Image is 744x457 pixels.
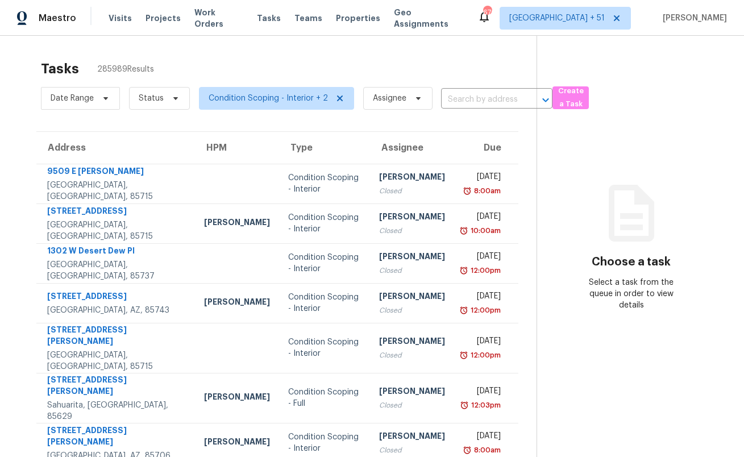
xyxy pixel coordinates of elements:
[204,217,270,231] div: [PERSON_NAME]
[279,132,370,164] th: Type
[472,444,501,456] div: 8:00am
[288,252,361,275] div: Condition Scoping - Interior
[538,92,554,108] button: Open
[47,350,186,372] div: [GEOGRAPHIC_DATA], [GEOGRAPHIC_DATA], 85715
[47,305,186,316] div: [GEOGRAPHIC_DATA], AZ, 85743
[459,265,468,276] img: Overdue Alarm Icon
[370,132,454,164] th: Assignee
[483,7,491,18] div: 670
[97,64,154,75] span: 285989 Results
[194,7,243,30] span: Work Orders
[379,251,445,265] div: [PERSON_NAME]
[47,245,186,259] div: 1302 W Desert Dew Pl
[39,13,76,24] span: Maestro
[472,185,501,197] div: 8:00am
[658,13,727,24] span: [PERSON_NAME]
[204,391,270,405] div: [PERSON_NAME]
[36,132,195,164] th: Address
[459,225,468,236] img: Overdue Alarm Icon
[288,212,361,235] div: Condition Scoping - Interior
[47,324,186,350] div: [STREET_ADDRESS][PERSON_NAME]
[139,93,164,104] span: Status
[459,305,468,316] img: Overdue Alarm Icon
[468,305,501,316] div: 12:00pm
[47,374,186,400] div: [STREET_ADDRESS][PERSON_NAME]
[441,91,521,109] input: Search by address
[195,132,279,164] th: HPM
[463,211,500,225] div: [DATE]
[468,350,501,361] div: 12:00pm
[146,13,181,24] span: Projects
[288,172,361,195] div: Condition Scoping - Interior
[379,430,445,444] div: [PERSON_NAME]
[463,385,500,400] div: [DATE]
[463,444,472,456] img: Overdue Alarm Icon
[294,13,322,24] span: Teams
[47,180,186,202] div: [GEOGRAPHIC_DATA], [GEOGRAPHIC_DATA], 85715
[592,256,671,268] h3: Choose a task
[558,85,583,111] span: Create a Task
[379,400,445,411] div: Closed
[379,444,445,456] div: Closed
[468,225,501,236] div: 10:00am
[336,13,380,24] span: Properties
[41,63,79,74] h2: Tasks
[204,436,270,450] div: [PERSON_NAME]
[459,350,468,361] img: Overdue Alarm Icon
[379,335,445,350] div: [PERSON_NAME]
[463,185,472,197] img: Overdue Alarm Icon
[463,251,500,265] div: [DATE]
[47,425,186,450] div: [STREET_ADDRESS][PERSON_NAME]
[584,277,679,311] div: Select a task from the queue in order to view details
[47,290,186,305] div: [STREET_ADDRESS]
[463,335,500,350] div: [DATE]
[47,205,186,219] div: [STREET_ADDRESS]
[468,265,501,276] div: 12:00pm
[463,430,500,444] div: [DATE]
[454,132,518,164] th: Due
[47,400,186,422] div: Sahuarita, [GEOGRAPHIC_DATA], 85629
[379,185,445,197] div: Closed
[463,290,500,305] div: [DATE]
[109,13,132,24] span: Visits
[373,93,406,104] span: Assignee
[47,165,186,180] div: 9509 E [PERSON_NAME]
[288,431,361,454] div: Condition Scoping - Interior
[379,171,445,185] div: [PERSON_NAME]
[204,296,270,310] div: [PERSON_NAME]
[379,265,445,276] div: Closed
[209,93,328,104] span: Condition Scoping - Interior + 2
[460,400,469,411] img: Overdue Alarm Icon
[47,219,186,242] div: [GEOGRAPHIC_DATA], [GEOGRAPHIC_DATA], 85715
[394,7,464,30] span: Geo Assignments
[257,14,281,22] span: Tasks
[469,400,501,411] div: 12:03pm
[47,259,186,282] div: [GEOGRAPHIC_DATA], [GEOGRAPHIC_DATA], 85737
[379,290,445,305] div: [PERSON_NAME]
[288,387,361,409] div: Condition Scoping - Full
[552,86,589,109] button: Create a Task
[379,225,445,236] div: Closed
[463,171,500,185] div: [DATE]
[379,350,445,361] div: Closed
[509,13,605,24] span: [GEOGRAPHIC_DATA] + 51
[51,93,94,104] span: Date Range
[288,336,361,359] div: Condition Scoping - Interior
[379,211,445,225] div: [PERSON_NAME]
[379,385,445,400] div: [PERSON_NAME]
[288,292,361,314] div: Condition Scoping - Interior
[379,305,445,316] div: Closed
